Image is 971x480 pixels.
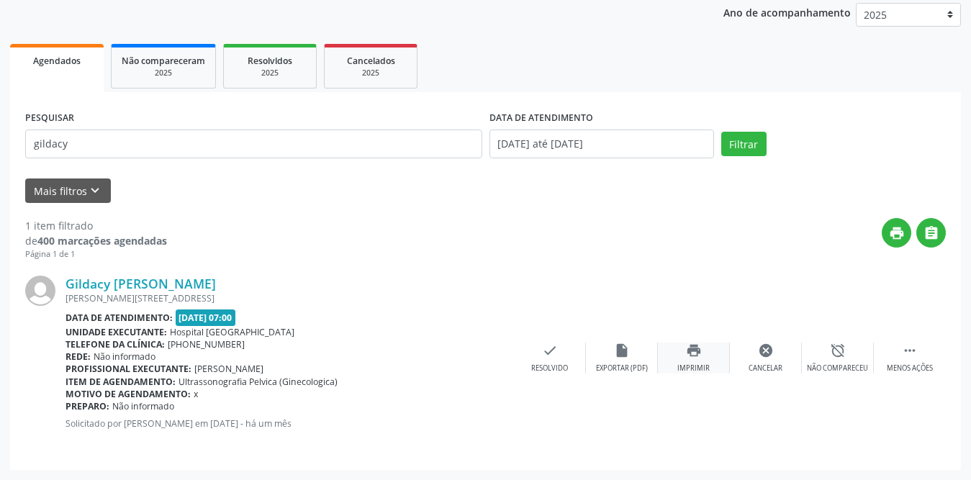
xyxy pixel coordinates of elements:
[335,68,407,78] div: 2025
[66,338,165,350] b: Telefone da clínica:
[758,343,774,358] i: cancel
[830,343,846,358] i: alarm_off
[749,363,782,373] div: Cancelar
[677,363,710,373] div: Imprimir
[596,363,648,373] div: Exportar (PDF)
[614,343,630,358] i: insert_drive_file
[489,107,593,130] label: DATA DE ATENDIMENTO
[25,248,167,261] div: Página 1 de 1
[807,363,868,373] div: Não compareceu
[25,130,482,158] input: Nome, CNS
[66,417,514,430] p: Solicitado por [PERSON_NAME] em [DATE] - há um mês
[179,376,338,388] span: Ultrassonografia Pelvica (Ginecologica)
[489,130,714,158] input: Selecione um intervalo
[66,276,216,291] a: Gildacy [PERSON_NAME]
[882,218,911,248] button: print
[889,225,905,241] i: print
[234,68,306,78] div: 2025
[66,326,167,338] b: Unidade executante:
[66,376,176,388] b: Item de agendamento:
[66,292,514,304] div: [PERSON_NAME][STREET_ADDRESS]
[887,363,933,373] div: Menos ações
[248,55,292,67] span: Resolvidos
[33,55,81,67] span: Agendados
[66,388,191,400] b: Motivo de agendamento:
[122,68,205,78] div: 2025
[347,55,395,67] span: Cancelados
[66,363,191,375] b: Profissional executante:
[25,233,167,248] div: de
[723,3,851,21] p: Ano de acompanhamento
[542,343,558,358] i: check
[170,326,294,338] span: Hospital [GEOGRAPHIC_DATA]
[686,343,702,358] i: print
[176,309,236,326] span: [DATE] 07:00
[721,132,767,156] button: Filtrar
[112,400,174,412] span: Não informado
[66,400,109,412] b: Preparo:
[168,338,245,350] span: [PHONE_NUMBER]
[37,234,167,248] strong: 400 marcações agendadas
[194,363,263,375] span: [PERSON_NAME]
[122,55,205,67] span: Não compareceram
[194,388,198,400] span: x
[66,312,173,324] b: Data de atendimento:
[25,107,74,130] label: PESQUISAR
[87,183,103,199] i: keyboard_arrow_down
[916,218,946,248] button: 
[66,350,91,363] b: Rede:
[902,343,918,358] i: 
[94,350,155,363] span: Não informado
[25,178,111,204] button: Mais filtroskeyboard_arrow_down
[923,225,939,241] i: 
[25,276,55,306] img: img
[531,363,568,373] div: Resolvido
[25,218,167,233] div: 1 item filtrado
